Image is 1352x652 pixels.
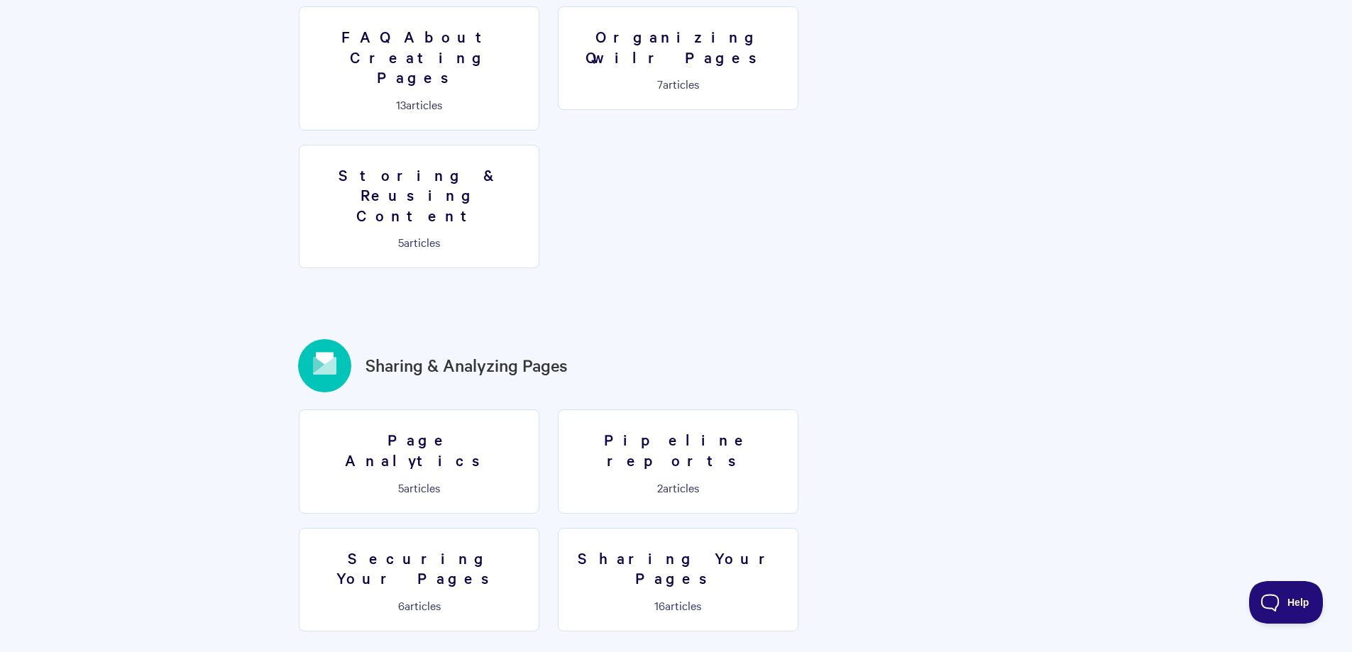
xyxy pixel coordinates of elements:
p: articles [308,98,530,111]
p: articles [567,481,789,494]
span: 2 [657,480,663,495]
p: articles [308,481,530,494]
h3: FAQ About Creating Pages [308,26,530,87]
a: Securing Your Pages 6articles [299,528,539,631]
a: Sharing & Analyzing Pages [366,353,568,378]
span: 5 [398,234,404,250]
a: FAQ About Creating Pages 13articles [299,6,539,131]
span: 5 [398,480,404,495]
h3: Page Analytics [308,429,530,470]
span: 16 [654,597,665,613]
p: articles [308,236,530,248]
h3: Storing & Reusing Content [308,165,530,226]
h3: Pipeline reports [567,429,789,470]
span: 13 [396,96,406,112]
a: Pipeline reports 2articles [558,409,798,513]
a: Organizing Qwilr Pages 7articles [558,6,798,110]
a: Page Analytics 5articles [299,409,539,513]
a: Storing & Reusing Content 5articles [299,145,539,269]
span: 6 [398,597,405,613]
h3: Sharing Your Pages [567,548,789,588]
h3: Organizing Qwilr Pages [567,26,789,67]
p: articles [567,77,789,90]
p: articles [308,599,530,612]
h3: Securing Your Pages [308,548,530,588]
a: Sharing Your Pages 16articles [558,528,798,631]
p: articles [567,599,789,612]
iframe: Toggle Customer Support [1249,581,1324,624]
span: 7 [657,76,663,92]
